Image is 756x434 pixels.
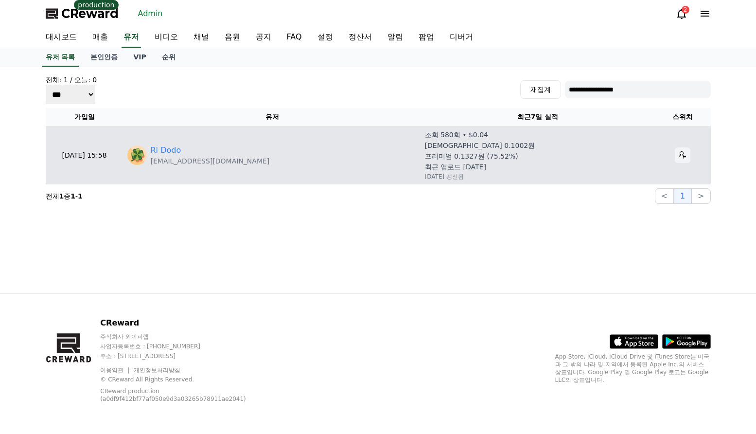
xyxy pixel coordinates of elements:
[122,27,141,48] a: 유저
[42,48,79,67] a: 유저 목록
[46,191,83,201] p: 전체 중 -
[64,308,125,333] a: Messages
[100,387,256,403] p: CReward production (a0df9f412bf77af050e9d3a03265b78911ae2041)
[81,324,109,331] span: Messages
[83,48,125,67] a: 본인인증
[682,6,689,14] div: 2
[3,308,64,333] a: Home
[100,333,271,341] p: 주식회사 와이피랩
[100,376,271,383] p: © CReward All Rights Reserved.
[380,27,411,48] a: 알림
[411,27,442,48] a: 팝업
[100,352,271,360] p: 주소 : [STREET_ADDRESS]
[46,108,123,126] th: 가입일
[676,8,687,19] a: 2
[134,367,180,374] a: 개인정보처리방침
[59,192,64,200] strong: 1
[425,151,518,161] p: 프리미엄 0.1327원 (75.52%)
[100,343,271,350] p: 사업자등록번호 : [PHONE_NUMBER]
[310,27,341,48] a: 설정
[125,308,187,333] a: Settings
[100,367,131,374] a: 이용약관
[134,6,167,21] a: Admin
[25,323,42,331] span: Home
[144,323,168,331] span: Settings
[46,6,119,21] a: CReward
[151,156,270,166] p: [EMAIL_ADDRESS][DOMAIN_NAME]
[341,27,380,48] a: 정산서
[425,141,535,150] p: [DEMOGRAPHIC_DATA] 0.1002원
[123,108,421,126] th: 유저
[147,27,186,48] a: 비디오
[520,80,561,99] button: 재집계
[425,130,488,140] p: 조회 580회 • $0.04
[425,173,464,181] p: [DATE] 갱신됨
[125,48,154,67] a: VIP
[127,145,147,165] img: https://lh3.googleusercontent.com/a/ACg8ocKaxEoGZXtNqZnAPMkJA7TN5FxBWrUqtln_7WhBOOVBTTDsdRw=s96-c
[61,6,119,21] span: CReward
[425,162,486,172] p: 최근 업로드 [DATE]
[85,27,116,48] a: 매출
[70,192,75,200] strong: 1
[186,27,217,48] a: 채널
[151,145,181,156] a: Ri Dodo
[655,108,711,126] th: 스위치
[674,188,691,204] button: 1
[421,108,655,126] th: 최근7일 실적
[248,27,279,48] a: 공지
[555,353,711,384] p: App Store, iCloud, iCloud Drive 및 iTunes Store는 미국과 그 밖의 나라 및 지역에서 등록된 Apple Inc.의 서비스 상표입니다. Goo...
[154,48,183,67] a: 순위
[217,27,248,48] a: 음원
[691,188,710,204] button: >
[100,317,271,329] p: CReward
[38,27,85,48] a: 대시보드
[46,75,97,85] h4: 전체: 1 / 오늘: 0
[279,27,310,48] a: FAQ
[442,27,481,48] a: 디버거
[50,150,120,161] p: [DATE] 15:58
[655,188,674,204] button: <
[78,192,83,200] strong: 1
